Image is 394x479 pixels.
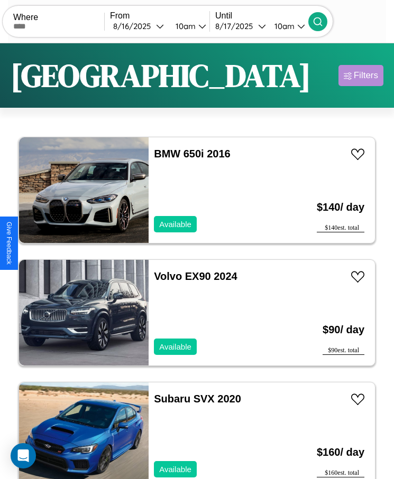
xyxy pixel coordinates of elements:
[215,21,258,31] div: 8 / 17 / 2025
[215,11,308,21] label: Until
[317,224,364,232] div: $ 140 est. total
[317,469,364,477] div: $ 160 est. total
[317,436,364,469] h3: $ 160 / day
[13,13,104,22] label: Where
[154,270,237,282] a: Volvo EX90 2024
[154,393,241,405] a: Subaru SVX 2020
[113,21,156,31] div: 8 / 16 / 2025
[167,21,209,32] button: 10am
[323,346,364,355] div: $ 90 est. total
[154,148,231,159] a: BMW 650i 2016
[266,21,308,32] button: 10am
[110,11,209,21] label: From
[11,54,311,97] h1: [GEOGRAPHIC_DATA]
[170,21,198,31] div: 10am
[269,21,297,31] div: 10am
[159,217,191,231] p: Available
[338,65,383,86] button: Filters
[5,222,13,265] div: Give Feedback
[323,313,364,346] h3: $ 90 / day
[159,462,191,476] p: Available
[11,443,36,468] div: Open Intercom Messenger
[110,21,167,32] button: 8/16/2025
[354,70,378,81] div: Filters
[317,191,364,224] h3: $ 140 / day
[159,340,191,354] p: Available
